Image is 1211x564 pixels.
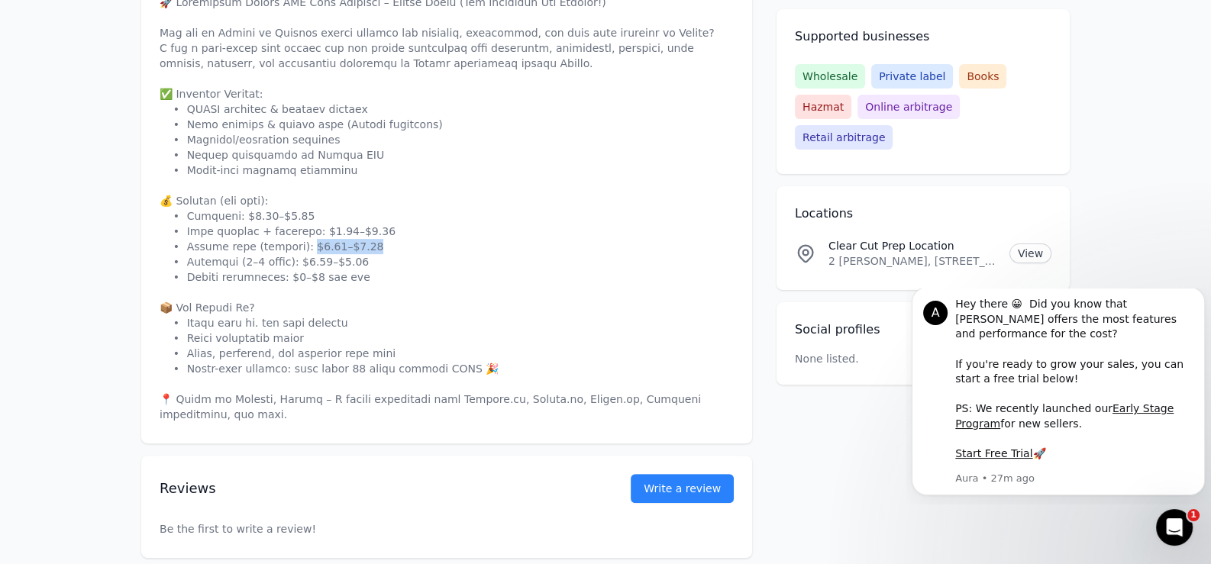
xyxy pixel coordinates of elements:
p: None listed. [795,351,859,366]
h2: Reviews [160,478,582,499]
div: Message content [50,8,288,181]
iframe: Intercom notifications message [906,288,1211,504]
p: Message from Aura, sent 27m ago [50,183,288,197]
a: View [1009,243,1051,263]
a: Start Free Trial [50,159,127,171]
b: 🚀 [127,159,140,171]
span: Wholesale [795,64,865,89]
a: Early Stage Program [50,114,268,141]
span: Books [959,64,1006,89]
p: Clear Cut Prep Location [828,238,997,253]
a: Write a review [631,474,734,503]
iframe: Intercom live chat [1156,509,1193,546]
span: Online arbitrage [857,95,960,119]
h2: Locations [795,205,1051,223]
span: Hazmat [795,95,851,119]
h2: Social profiles [795,321,1051,339]
div: Hey there 😀 Did you know that [PERSON_NAME] offers the most features and performance for the cost... [50,8,288,173]
p: 2 [PERSON_NAME], [STREET_ADDRESS] [828,253,997,269]
span: Private label [871,64,953,89]
div: Profile image for Aura [18,12,42,37]
span: 1 [1187,509,1200,521]
span: Retail arbitrage [795,125,893,150]
h2: Supported businesses [795,27,1051,46]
